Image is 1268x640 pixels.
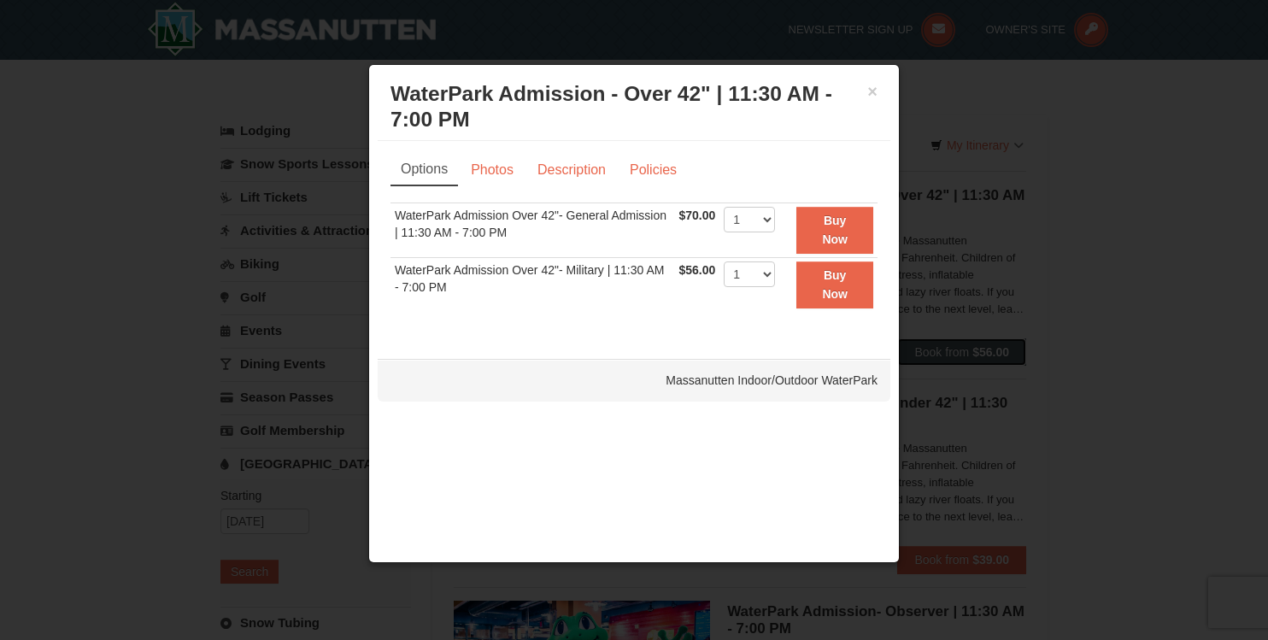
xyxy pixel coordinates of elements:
[679,263,716,277] span: $56.00
[796,207,873,254] button: Buy Now
[378,359,890,402] div: Massanutten Indoor/Outdoor WaterPark
[390,203,675,257] td: WaterPark Admission Over 42"- General Admission | 11:30 AM - 7:00 PM
[390,81,878,132] h3: WaterPark Admission - Over 42" | 11:30 AM - 7:00 PM
[796,261,873,308] button: Buy Now
[390,257,675,311] td: WaterPark Admission Over 42"- Military | 11:30 AM - 7:00 PM
[619,154,688,186] a: Policies
[867,83,878,100] button: ×
[679,208,716,222] span: $70.00
[822,268,848,301] strong: Buy Now
[822,214,848,246] strong: Buy Now
[526,154,617,186] a: Description
[390,154,458,186] a: Options
[460,154,525,186] a: Photos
